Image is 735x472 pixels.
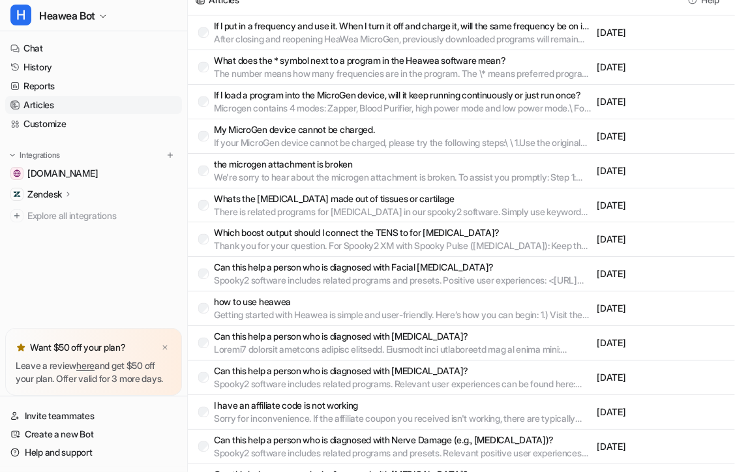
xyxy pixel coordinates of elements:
[5,443,182,462] a: Help and support
[214,171,592,184] p: We're sorry to hear about the microgen attachment is broken. To assist you promptly: Step 1: Cont...
[597,164,725,177] p: [DATE]
[20,150,60,160] p: Integrations
[597,26,725,39] p: [DATE]
[214,158,592,171] p: the microgen attachment is broken
[214,434,592,447] p: Can this help a person who is diagnosed with Nerve Damage (e.g., [MEDICAL_DATA])?
[5,207,182,225] a: Explore all integrations
[214,192,592,205] p: Whats the [MEDICAL_DATA] made out of tissues or cartilage
[214,412,592,425] p: Sorry for inconvenience. If the affiliate coupon you received isn't working, there are typically ...
[5,96,182,114] a: Articles
[214,136,592,149] p: If your MicroGen device cannot be charged, please try the following steps:\ \ 1.Use the original ...
[214,123,592,136] p: My MicroGen device cannot be charged.
[214,102,592,115] p: Microgen contains 4 modes: Zapper, Blood Purifier, high power mode and low power mode.\ For the p...
[5,164,182,183] a: www.heawea.com[DOMAIN_NAME]
[214,295,592,308] p: how to use heawea
[161,344,169,352] img: x
[214,205,592,218] p: There is related programs for [MEDICAL_DATA] in our spooky2 software. Simply use keywords "[MEDIC...
[597,199,725,212] p: [DATE]
[5,39,182,57] a: Chat
[5,149,64,162] button: Integrations
[597,440,725,453] p: [DATE]
[10,5,31,25] span: H
[597,130,725,143] p: [DATE]
[214,67,592,80] p: The number means how many frequencies are in the program. The \* means preferred program. Hope th...
[597,95,725,108] p: [DATE]
[5,407,182,425] a: Invite teammates
[214,261,592,274] p: Can this help a person who is diagnosed with Facial [MEDICAL_DATA]?
[214,343,592,356] p: Loremi7 dolorsit ametcons adipisc elitsedd. Eiusmodt inci utlaboreetd mag al enima mini: <venia:/...
[5,77,182,95] a: Reports
[16,342,26,353] img: star
[214,377,592,391] p: Spooky2 software includes related programs. Relevant user experiences can be found here: <[URL][D...
[214,226,592,239] p: Which boost output should I connect the TENS to for [MEDICAL_DATA]?
[214,239,592,252] p: Thank you for your question. For Spooky2 XM with Spooky Pulse ([MEDICAL_DATA]): Keep the Boost co...
[597,406,725,419] p: [DATE]
[214,20,592,33] p: If I put in a frequency and use it. When I turn it off and charge it, will the same frequency be ...
[16,359,172,385] p: Leave a review and get $50 off your plan. Offer valid for 3 more days.
[214,54,592,67] p: What does the * symbol next to a program in the Heawea software mean?
[5,58,182,76] a: History
[214,330,592,343] p: Can this help a person who is diagnosed with [MEDICAL_DATA]?
[76,360,95,371] a: here
[10,209,23,222] img: explore all integrations
[597,267,725,280] p: [DATE]
[597,302,725,315] p: [DATE]
[27,205,177,226] span: Explore all integrations
[597,233,725,246] p: [DATE]
[13,170,21,177] img: www.heawea.com
[214,364,592,377] p: Can this help a person who is diagnosed with [MEDICAL_DATA]?
[597,371,725,384] p: [DATE]
[214,447,592,460] p: Spooky2 software includes related programs and presets. Relevant positive user experiences can be...
[5,425,182,443] a: Create a new Bot
[27,167,98,180] span: [DOMAIN_NAME]
[8,151,17,160] img: expand menu
[597,336,725,349] p: [DATE]
[5,115,182,133] a: Customize
[214,308,592,321] p: Getting started with Heawea is simple and user-friendly. Here’s how you can begin: 1.) Visit the ...
[214,274,592,287] p: Spooky2 software includes related programs and presets. Positive user experiences: <[URL][DOMAIN_...
[27,188,62,201] p: Zendesk
[214,89,592,102] p: If I load a program into the MicroGen device, will it keep running continuously or just run once?
[214,33,592,46] p: After closing and reopening HeaWea MicroGen, previously downloaded programs will remain stored in...
[214,399,592,412] p: I have an affiliate code is not working
[39,7,95,25] span: Heawea Bot
[597,61,725,74] p: [DATE]
[30,341,126,354] p: Want $50 off your plan?
[166,151,175,160] img: menu_add.svg
[13,190,21,198] img: Zendesk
